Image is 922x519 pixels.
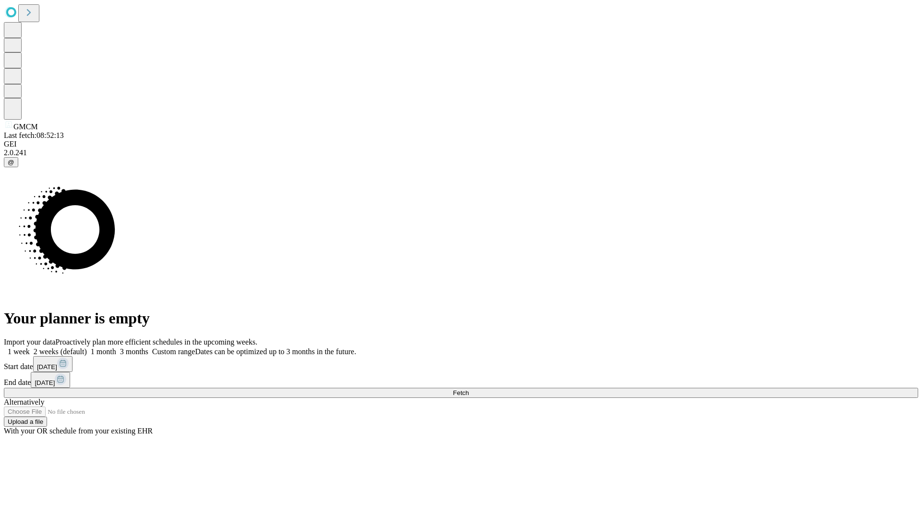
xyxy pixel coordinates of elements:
[4,338,56,346] span: Import your data
[37,363,57,371] span: [DATE]
[4,309,918,327] h1: Your planner is empty
[4,417,47,427] button: Upload a file
[4,140,918,148] div: GEI
[120,347,148,356] span: 3 months
[4,356,918,372] div: Start date
[8,159,14,166] span: @
[4,131,64,139] span: Last fetch: 08:52:13
[13,123,38,131] span: GMCM
[4,148,918,157] div: 2.0.241
[56,338,257,346] span: Proactively plan more efficient schedules in the upcoming weeks.
[4,157,18,167] button: @
[33,356,73,372] button: [DATE]
[152,347,195,356] span: Custom range
[91,347,116,356] span: 1 month
[4,398,44,406] span: Alternatively
[4,388,918,398] button: Fetch
[195,347,356,356] span: Dates can be optimized up to 3 months in the future.
[34,347,87,356] span: 2 weeks (default)
[4,427,153,435] span: With your OR schedule from your existing EHR
[8,347,30,356] span: 1 week
[453,389,469,396] span: Fetch
[35,379,55,386] span: [DATE]
[4,372,918,388] div: End date
[31,372,70,388] button: [DATE]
